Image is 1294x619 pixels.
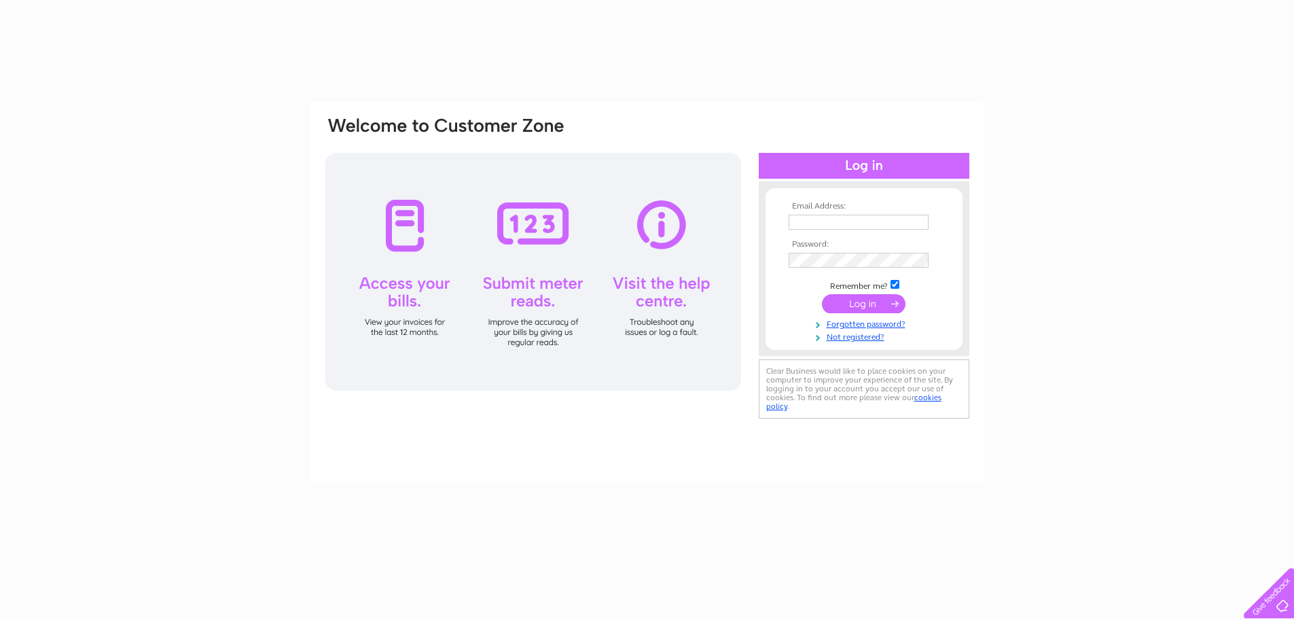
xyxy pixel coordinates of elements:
th: Password: [785,240,943,249]
a: cookies policy [766,393,941,411]
a: Not registered? [789,330,943,342]
a: Forgotten password? [789,317,943,330]
input: Submit [822,294,905,313]
td: Remember me? [785,278,943,291]
div: Clear Business would like to place cookies on your computer to improve your experience of the sit... [759,359,969,419]
th: Email Address: [785,202,943,211]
